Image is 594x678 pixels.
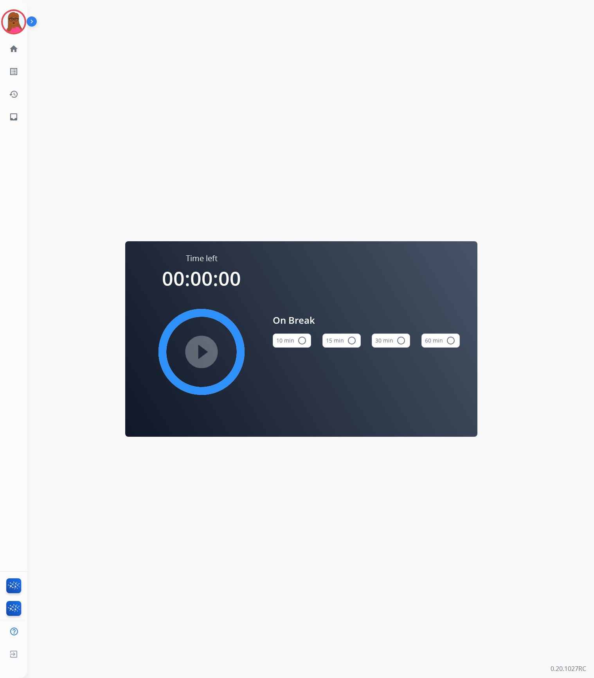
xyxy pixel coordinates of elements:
[322,334,361,348] button: 15 min
[421,334,460,348] button: 60 min
[3,11,25,33] img: avatar
[297,336,307,345] mat-icon: radio_button_unchecked
[446,336,455,345] mat-icon: radio_button_unchecked
[396,336,406,345] mat-icon: radio_button_unchecked
[9,67,18,76] mat-icon: list_alt
[273,334,311,348] button: 10 min
[551,664,586,673] p: 0.20.1027RC
[9,44,18,54] mat-icon: home
[9,90,18,99] mat-icon: history
[273,313,460,327] span: On Break
[9,112,18,122] mat-icon: inbox
[347,336,356,345] mat-icon: radio_button_unchecked
[372,334,410,348] button: 30 min
[162,265,241,292] span: 00:00:00
[186,253,218,264] span: Time left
